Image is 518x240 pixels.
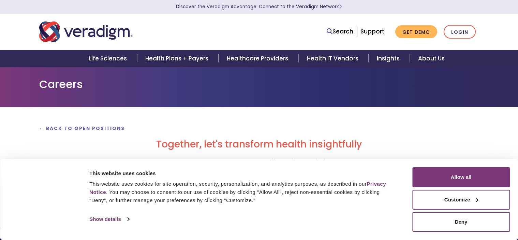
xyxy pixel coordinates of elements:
[412,167,510,187] button: Allow all
[176,3,342,10] a: Discover the Veradigm Advantage: Connect to the Veradigm NetworkLearn More
[219,50,298,67] a: Healthcare Providers
[369,50,410,67] a: Insights
[39,158,479,168] h3: Scroll below to apply for this position!
[360,27,384,36] a: Support
[89,169,397,178] div: This website uses cookies
[137,50,219,67] a: Health Plans + Payers
[89,180,397,204] div: This website uses cookies for site operation, security, personalization, and analytics purposes, ...
[412,190,510,210] button: Customize
[410,50,453,67] a: About Us
[39,20,133,43] img: Veradigm logo
[412,212,510,232] button: Deny
[339,3,342,10] span: Learn More
[39,139,479,150] h2: Together, let's transform health insightfully
[80,50,137,67] a: Life Sciences
[444,25,476,39] a: Login
[395,25,437,39] a: Get Demo
[89,214,129,224] a: Show details
[39,78,479,91] h1: Careers
[299,50,369,67] a: Health IT Vendors
[327,27,353,36] a: Search
[39,125,125,132] a: ← Back to Open Positions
